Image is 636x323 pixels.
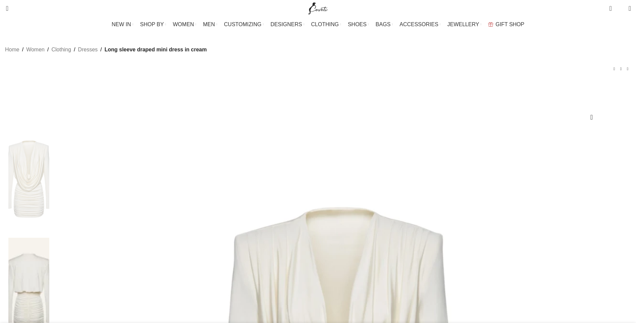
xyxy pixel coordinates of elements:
a: GIFT SHOP [488,18,524,31]
a: JEWELLERY [447,18,481,31]
img: GiftBag [488,22,493,27]
span: CUSTOMIZING [224,21,262,28]
a: DESIGNERS [271,18,304,31]
a: MEN [203,18,217,31]
img: Long sleeve draped mini dress in cream [8,125,49,234]
span: WOMEN [173,21,194,28]
span: SHOP BY [140,21,164,28]
a: NEW IN [112,18,133,31]
span: JEWELLERY [447,21,479,28]
a: SHOES [348,18,369,31]
a: 0 [606,2,615,15]
a: Site logo [307,5,329,11]
a: WOMEN [173,18,196,31]
a: Next product [624,65,631,72]
span: Long sleeve draped mini dress in cream [105,45,207,54]
a: CLOTHING [311,18,341,31]
span: MEN [203,21,215,28]
a: Women [26,45,45,54]
span: BAGS [375,21,390,28]
a: BAGS [375,18,393,31]
div: Main navigation [2,18,634,31]
span: GIFT SHOP [496,21,524,28]
span: NEW IN [112,21,131,28]
span: ACCESSORIES [400,21,439,28]
a: Home [5,45,19,54]
a: SHOP BY [140,18,166,31]
span: SHOES [348,21,366,28]
span: CLOTHING [311,21,339,28]
a: ACCESSORIES [400,18,441,31]
a: Previous product [611,65,618,72]
div: My Wishlist [617,2,624,15]
a: CUSTOMIZING [224,18,264,31]
a: Dresses [78,45,98,54]
nav: Breadcrumb [5,45,207,54]
a: Clothing [51,45,71,54]
a: Search [2,2,8,15]
span: 0 [610,3,615,8]
span: 0 [618,7,623,12]
span: DESIGNERS [271,21,302,28]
